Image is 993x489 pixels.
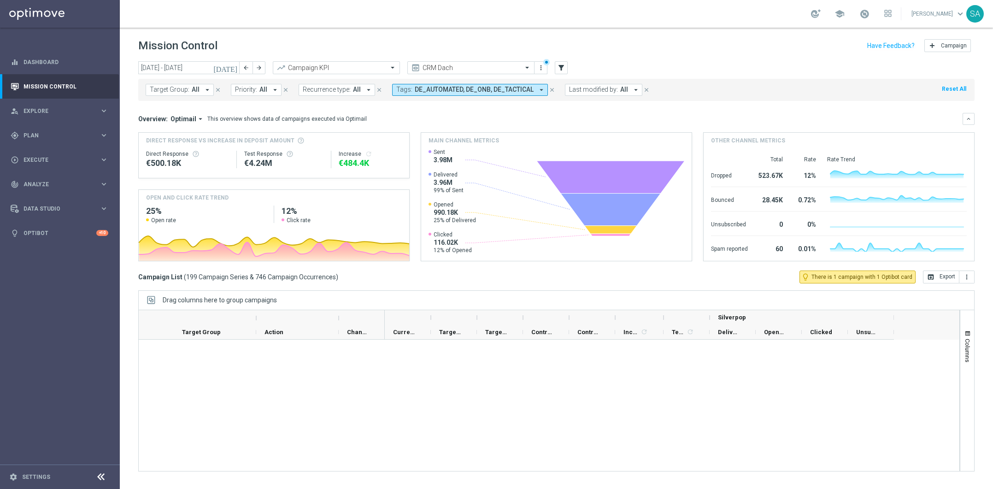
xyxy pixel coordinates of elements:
span: All [620,86,628,94]
i: close [282,87,289,93]
div: 60 [759,241,783,255]
div: Dropped [711,167,748,182]
i: lightbulb_outline [801,273,810,281]
h2: 25% [146,206,266,217]
span: Recurrence type: [303,86,351,94]
span: Tags: [396,86,412,94]
div: €4,241,645 [244,158,323,169]
div: Increase [339,150,402,158]
i: refresh [640,328,648,336]
span: Opened [764,329,786,336]
span: Action [264,329,283,336]
h4: OPEN AND CLICK RATE TREND [146,194,229,202]
div: Test Response [244,150,323,158]
i: keyboard_arrow_right [100,180,108,189]
div: 0% [794,216,816,231]
input: Select date range [138,61,240,74]
div: +10 [96,230,108,236]
button: Tags: DE_AUTOMATED, DE_ONB, DE_TACTICAL arrow_drop_down [392,84,548,96]
i: keyboard_arrow_right [100,204,108,213]
button: Data Studio keyboard_arrow_right [10,205,109,212]
button: add Campaign [924,39,971,52]
div: Explore [11,107,100,115]
button: Priority: All arrow_drop_down [231,84,282,96]
button: Last modified by: All arrow_drop_down [565,84,642,96]
i: arrow_back [243,65,249,71]
i: preview [411,63,420,72]
span: Priority: [235,86,257,94]
i: arrow_drop_down [364,86,373,94]
div: Rate [794,156,816,163]
i: add [928,42,936,49]
input: Have Feedback? [867,42,915,49]
div: 0.01% [794,241,816,255]
i: more_vert [537,64,545,71]
span: Direct Response VS Increase In Deposit Amount [146,136,294,145]
button: open_in_browser Export [923,271,959,283]
button: close [548,85,556,95]
h2: 12% [282,206,402,217]
i: keyboard_arrow_right [100,106,108,115]
span: keyboard_arrow_down [955,9,965,19]
div: This overview shows data of campaigns executed via Optimail [207,115,367,123]
button: [DATE] [212,61,240,75]
button: more_vert [536,62,546,73]
i: keyboard_arrow_down [965,116,972,122]
span: Campaign [941,42,967,49]
span: Open rate [151,217,176,224]
span: 12% of Opened [434,247,472,254]
button: play_circle_outline Execute keyboard_arrow_right [10,156,109,164]
button: equalizer Dashboard [10,59,109,66]
div: Spam reported [711,241,748,255]
span: Target Group [182,329,221,336]
span: Calculate column [639,327,648,337]
div: Direct Response [146,150,229,158]
i: trending_up [276,63,286,72]
span: Delivered [434,171,464,178]
i: play_circle_outline [11,156,19,164]
span: Drag columns here to group campaigns [163,296,277,304]
button: more_vert [959,271,975,283]
span: 199 Campaign Series & 746 Campaign Occurrences [186,273,336,281]
span: Target Group: [150,86,189,94]
span: 116.02K [434,238,472,247]
div: person_search Explore keyboard_arrow_right [10,107,109,115]
button: Optimail arrow_drop_down [168,115,207,123]
div: 12% [794,167,816,182]
span: Calculate column [685,327,694,337]
span: Sent [434,148,452,156]
span: Explore [24,108,100,114]
h4: Main channel metrics [429,136,499,145]
button: close [375,85,383,95]
i: arrow_drop_down [203,86,212,94]
i: [DATE] [213,64,238,72]
a: Dashboard [24,50,108,74]
button: lightbulb Optibot +10 [10,230,109,237]
button: Mission Control [10,83,109,90]
button: refresh [365,150,372,158]
span: ( [184,273,186,281]
span: Analyze [24,182,100,187]
span: Execute [24,157,100,163]
div: 0 [759,216,783,231]
span: Templates [672,329,685,336]
div: Rate Trend [827,156,967,163]
span: Optimail [170,115,196,123]
i: arrow_drop_down [632,86,640,94]
span: Clicked [810,329,832,336]
div: Dashboard [11,50,108,74]
ng-select: Campaign KPI [273,61,400,74]
div: Execute [11,156,100,164]
span: Targeted Customers [439,329,461,336]
button: arrow_back [240,61,253,74]
multiple-options-button: Export to CSV [923,273,975,280]
span: Last modified by: [569,86,618,94]
button: filter_alt [555,61,568,74]
button: lightbulb_outline There is 1 campaign with 1 Optibot card [799,271,916,283]
span: school [834,9,845,19]
div: €500,179 [146,158,229,169]
div: Plan [11,131,100,140]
